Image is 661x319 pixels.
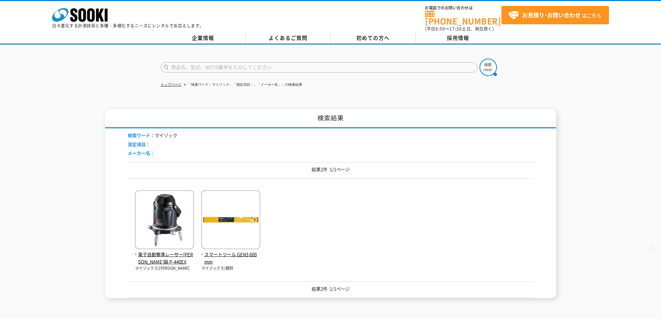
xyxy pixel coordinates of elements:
img: btn_search.png [480,59,497,76]
a: お見積り･お問い合わせはこちら [501,6,609,24]
a: 採用情報 [416,33,501,43]
span: 8:50 [435,26,445,32]
p: マイゾックス/傾斜 [201,266,260,271]
p: 結果2件 1/1ページ [128,285,534,293]
input: 商品名、型式、NETIS番号を入力してください [161,62,477,73]
a: スマートツール GEN3 600mm [201,244,260,265]
a: トップページ [161,83,181,86]
li: マイゾック [128,132,177,139]
span: スマートツール GEN3 600mm [201,251,260,266]
p: マイゾックス/[PERSON_NAME] [135,266,194,271]
span: 測定項目： [128,141,150,148]
span: 初めての方へ [356,34,390,42]
a: 企業情報 [161,33,246,43]
p: 日々進化する計測技術と多種・多様化するニーズにレンタルでお応えします。 [52,24,204,28]
img: P-440EX [135,190,194,251]
a: [PHONE_NUMBER] [425,11,501,25]
li: 「検索ワード：マイゾック」「測定項目：」「メーカー名：」の検索結果 [183,81,302,89]
img: GEN3 600mm [201,190,260,251]
span: メーカー名： [128,150,155,156]
a: よくあるご質問 [246,33,331,43]
span: 17:30 [449,26,462,32]
span: はこちら [508,10,601,20]
span: 電子自動整準レーザー[PERSON_NAME]器 P-440EX [135,251,194,266]
h1: 検索結果 [105,109,556,128]
p: 結果2件 1/1ページ [128,166,534,173]
a: 電子自動整準レーザー[PERSON_NAME]器 P-440EX [135,244,194,265]
span: 検索ワード： [128,132,155,138]
a: 初めての方へ [331,33,416,43]
span: お電話でのお問い合わせは [425,6,501,10]
strong: お見積り･お問い合わせ [522,11,581,19]
span: (平日 ～ 土日、祝日除く) [425,26,494,32]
